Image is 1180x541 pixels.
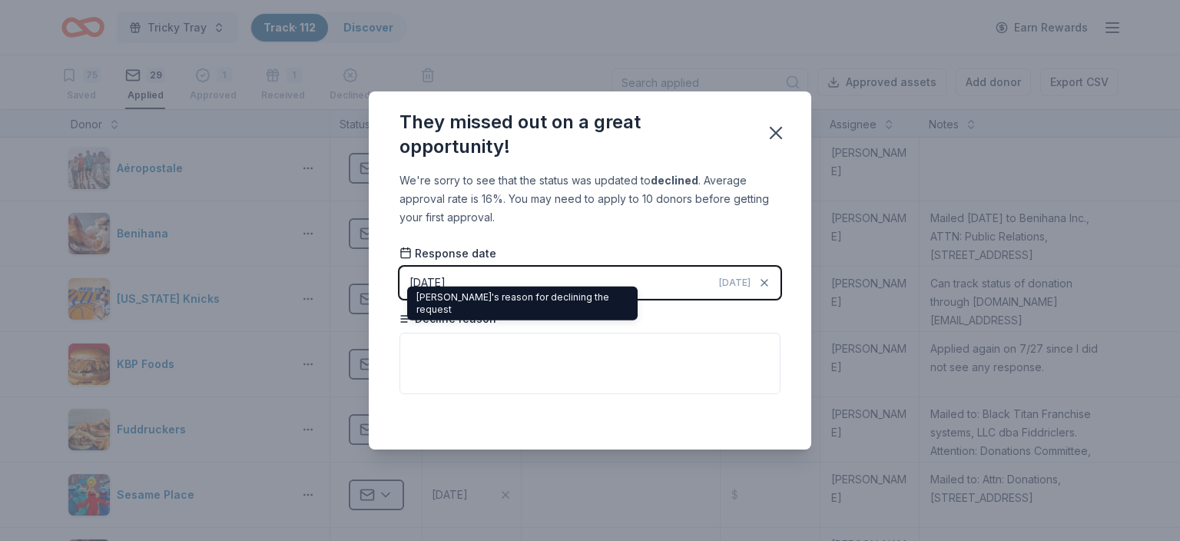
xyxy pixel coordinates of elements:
[399,110,747,159] div: They missed out on a great opportunity!
[407,287,638,320] div: [PERSON_NAME]'s reason for declining the request
[399,171,781,227] div: We're sorry to see that the status was updated to . Average approval rate is 16%. You may need to...
[399,311,496,327] span: Decline reason
[651,174,698,187] b: declined
[409,274,446,292] div: [DATE]
[719,277,751,289] span: [DATE]
[399,267,781,299] button: [DATE][DATE]
[399,246,496,261] span: Response date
